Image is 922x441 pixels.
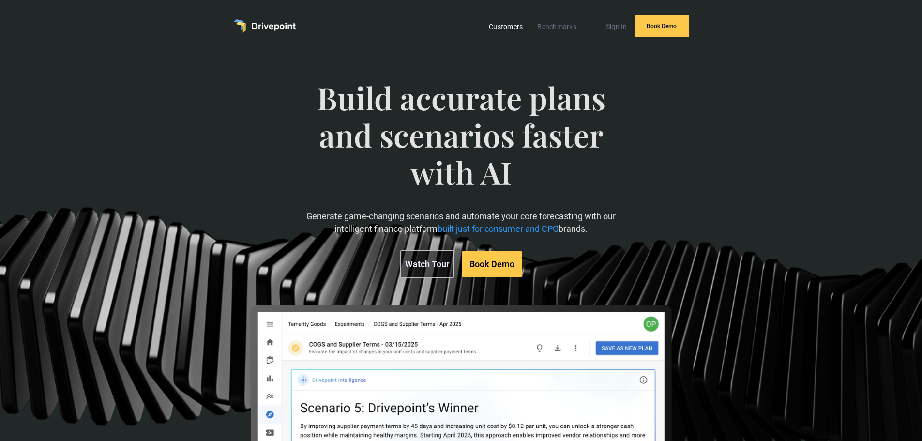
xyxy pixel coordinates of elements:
p: Generate game-changing scenarios and automate your core forecasting with our intelligent finance ... [302,210,620,234]
a: Customers [484,20,528,33]
a: Sign In [601,20,632,33]
a: home [234,19,296,33]
a: Watch Tour [400,250,454,278]
span: Build accurate plans and scenarios faster with AI [302,79,620,210]
a: Book Demo [462,251,522,277]
a: Book Demo [635,15,689,37]
a: Benchmarks [532,20,581,33]
span: built just for consumer and CPG [438,224,559,234]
